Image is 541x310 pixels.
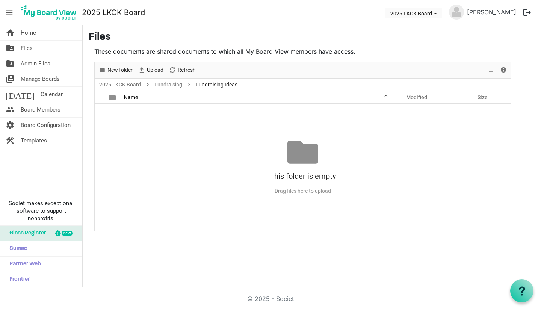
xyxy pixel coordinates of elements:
span: Templates [21,133,47,148]
span: settings [6,118,15,133]
span: Refresh [177,65,196,75]
span: Societ makes exceptional software to support nonprofits. [3,200,79,222]
span: construction [6,133,15,148]
span: Board Members [21,102,60,117]
span: Manage Boards [21,71,60,86]
span: Frontier [6,272,30,287]
span: Upload [146,65,164,75]
a: © 2025 - Societ [247,295,294,302]
a: 2025 LKCK Board [82,5,145,20]
button: 2025 LKCK Board dropdownbutton [385,8,442,18]
span: Calendar [41,87,63,102]
span: folder_shared [6,41,15,56]
span: New folder [107,65,133,75]
button: New folder [97,65,134,75]
span: Home [21,25,36,40]
a: Fundraising [153,80,184,89]
span: Board Configuration [21,118,71,133]
img: no-profile-picture.svg [449,5,464,20]
span: folder_shared [6,56,15,71]
span: Files [21,41,33,56]
span: Fundraising Ideas [194,80,239,89]
div: Details [497,62,510,78]
span: Modified [406,94,427,100]
div: new [62,231,73,236]
span: people [6,102,15,117]
span: Admin Files [21,56,50,71]
button: Details [499,65,509,75]
button: View dropdownbutton [486,65,495,75]
button: Refresh [168,65,197,75]
div: View [484,62,497,78]
a: 2025 LKCK Board [98,80,142,89]
a: [PERSON_NAME] [464,5,519,20]
span: menu [2,5,17,20]
span: home [6,25,15,40]
span: Sumac [6,241,27,256]
button: logout [519,5,535,20]
span: Glass Register [6,226,46,241]
div: Upload [135,62,166,78]
div: New folder [96,62,135,78]
span: Partner Web [6,257,41,272]
a: My Board View Logo [18,3,82,22]
p: These documents are shared documents to which all My Board View members have access. [94,47,511,56]
span: switch_account [6,71,15,86]
div: Drag files here to upload [95,185,511,197]
div: Refresh [166,62,198,78]
span: Size [478,94,488,100]
span: Name [124,94,138,100]
button: Upload [137,65,165,75]
h3: Files [89,31,535,44]
span: [DATE] [6,87,35,102]
img: My Board View Logo [18,3,79,22]
div: This folder is empty [95,168,511,185]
